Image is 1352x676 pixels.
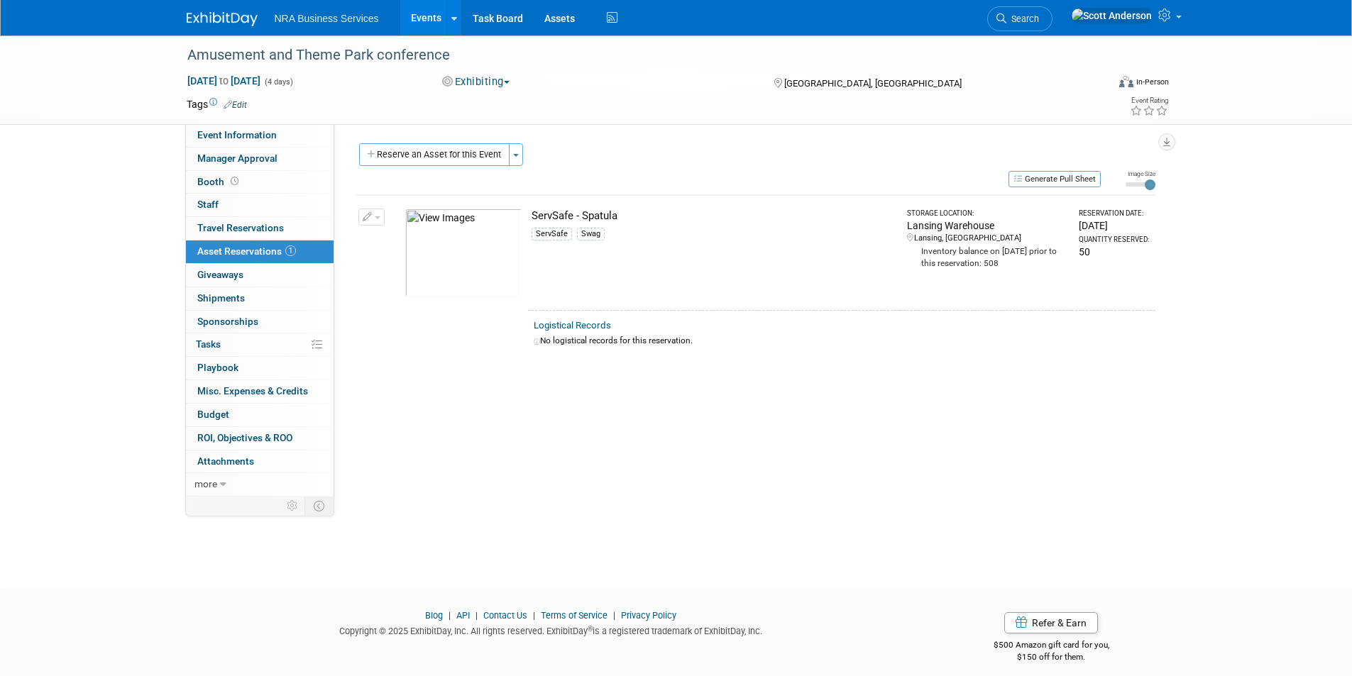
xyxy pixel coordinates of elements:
div: Quantity Reserved: [1079,235,1149,245]
span: Shipments [197,292,245,304]
td: Personalize Event Tab Strip [280,497,305,515]
span: [GEOGRAPHIC_DATA], [GEOGRAPHIC_DATA] [784,78,962,89]
a: Playbook [186,357,334,379]
div: ServSafe [532,228,572,240]
div: Lansing Warehouse [907,218,1067,233]
span: Staff [197,199,219,210]
div: Storage Location: [907,209,1067,218]
img: Format-Inperson.png [1119,76,1133,87]
div: Image Size [1126,170,1155,178]
a: Manager Approval [186,148,334,170]
a: Logistical Records [534,320,611,331]
a: Edit [224,100,247,110]
td: Tags [187,97,247,111]
a: Booth [186,171,334,194]
div: Copyright © 2025 ExhibitDay, Inc. All rights reserved. ExhibitDay is a registered trademark of Ex... [187,621,916,638]
button: Exhibiting [437,74,515,89]
span: to [217,75,231,87]
span: Tasks [196,338,221,350]
span: NRA Business Services [275,13,379,24]
span: [DATE] [DATE] [187,74,261,87]
div: In-Person [1136,77,1169,87]
a: Contact Us [483,610,527,621]
sup: ® [588,625,593,633]
a: Sponsorships [186,311,334,333]
a: Privacy Policy [621,610,676,621]
span: Travel Reservations [197,222,284,233]
div: Lansing, [GEOGRAPHIC_DATA] [907,233,1067,244]
div: Reservation Date: [1079,209,1149,218]
div: $150 off for them. [937,651,1166,663]
span: | [445,610,454,621]
a: Misc. Expenses & Credits [186,380,334,403]
span: more [194,478,217,489]
div: ServSafe - Spatula [532,209,894,223]
td: Toggle Event Tabs [304,497,334,515]
a: Attachments [186,450,334,473]
div: Event Rating [1130,97,1168,104]
a: Shipments [186,287,334,310]
a: Event Information [186,124,334,147]
span: Event Information [197,129,277,140]
a: Staff [186,194,334,216]
a: Search [987,6,1053,31]
span: Booth not reserved yet [228,176,241,187]
span: Giveaways [197,269,243,280]
div: No logistical records for this reservation. [534,335,1150,347]
img: Scott Anderson [1071,8,1153,23]
button: Reserve an Asset for this Event [359,143,510,166]
a: more [186,473,334,496]
a: Budget [186,404,334,426]
button: Generate Pull Sheet [1008,171,1101,187]
span: Booth [197,176,241,187]
span: Asset Reservations [197,245,296,257]
a: Terms of Service [541,610,608,621]
div: Amusement and Theme Park conference [182,43,1086,68]
div: Swag [577,228,605,240]
span: (4 days) [263,77,293,87]
span: | [529,610,539,621]
span: Sponsorships [197,316,258,327]
span: Budget [197,409,229,420]
a: ROI, Objectives & ROO [186,427,334,450]
div: [DATE] [1079,218,1149,233]
span: ROI, Objectives & ROO [197,432,292,443]
div: Inventory balance on [DATE] prior to this reservation: 508 [907,244,1067,270]
span: Attachments [197,455,254,467]
div: 50 [1079,245,1149,259]
span: | [610,610,619,621]
a: Giveaways [186,264,334,287]
img: ExhibitDay [187,12,258,26]
span: Playbook [197,362,238,373]
span: | [472,610,481,621]
a: Refer & Earn [1004,612,1098,633]
div: $500 Amazon gift card for you, [937,630,1166,663]
span: 1 [285,245,296,256]
img: View Images [405,209,522,297]
div: Event Format [1023,74,1170,95]
a: Travel Reservations [186,217,334,240]
a: API [456,610,470,621]
a: Asset Reservations1 [186,240,334,263]
span: Search [1006,13,1039,24]
a: Tasks [186,333,334,356]
a: Blog [425,610,443,621]
span: Misc. Expenses & Credits [197,385,308,397]
span: Manager Approval [197,153,277,164]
